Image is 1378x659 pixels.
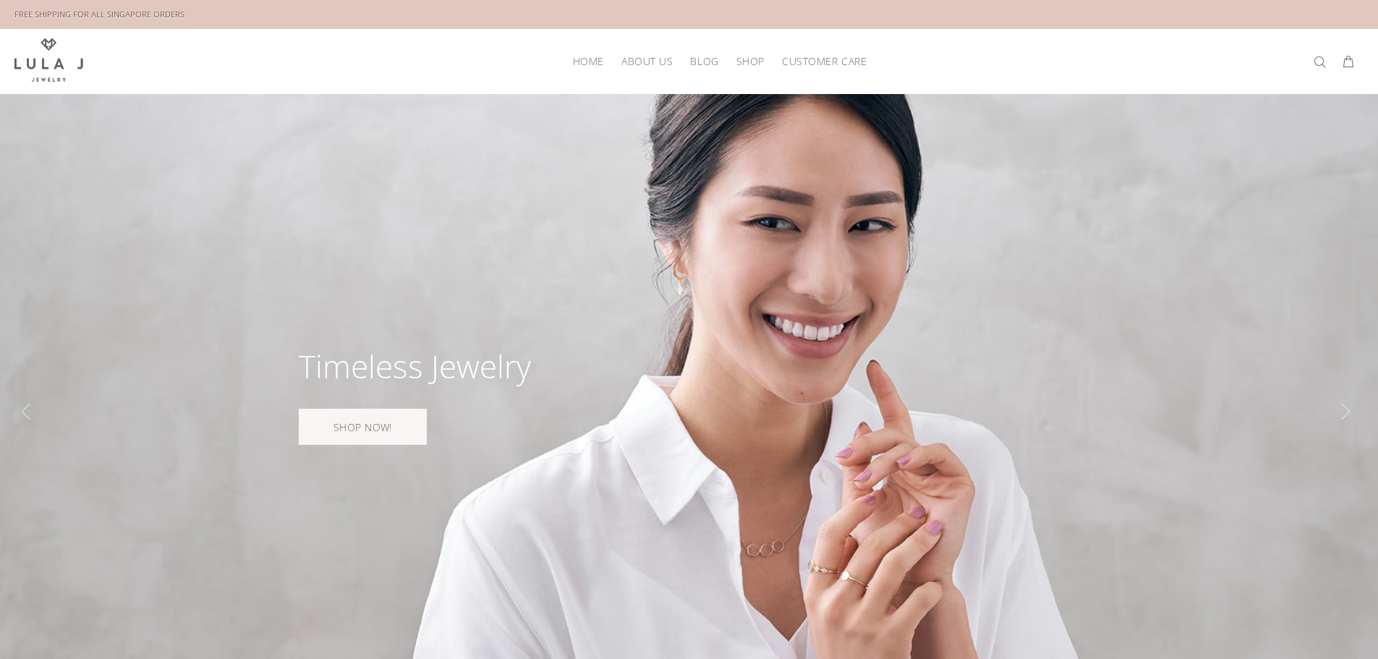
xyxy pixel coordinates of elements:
a: SHOP NOW! [299,409,427,445]
span: Shop [736,56,765,67]
a: Blog [681,50,727,72]
div: Timeless Jewelry [299,350,531,382]
span: Customer Care [782,56,867,67]
a: Shop [728,50,773,72]
span: HOME [573,56,604,67]
div: FREE SHIPPING FOR ALL SINGAPORE ORDERS [14,7,184,22]
a: Customer Care [773,50,867,72]
a: About Us [613,50,681,72]
a: HOME [564,50,613,72]
span: Blog [690,56,718,67]
span: About Us [621,56,673,67]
